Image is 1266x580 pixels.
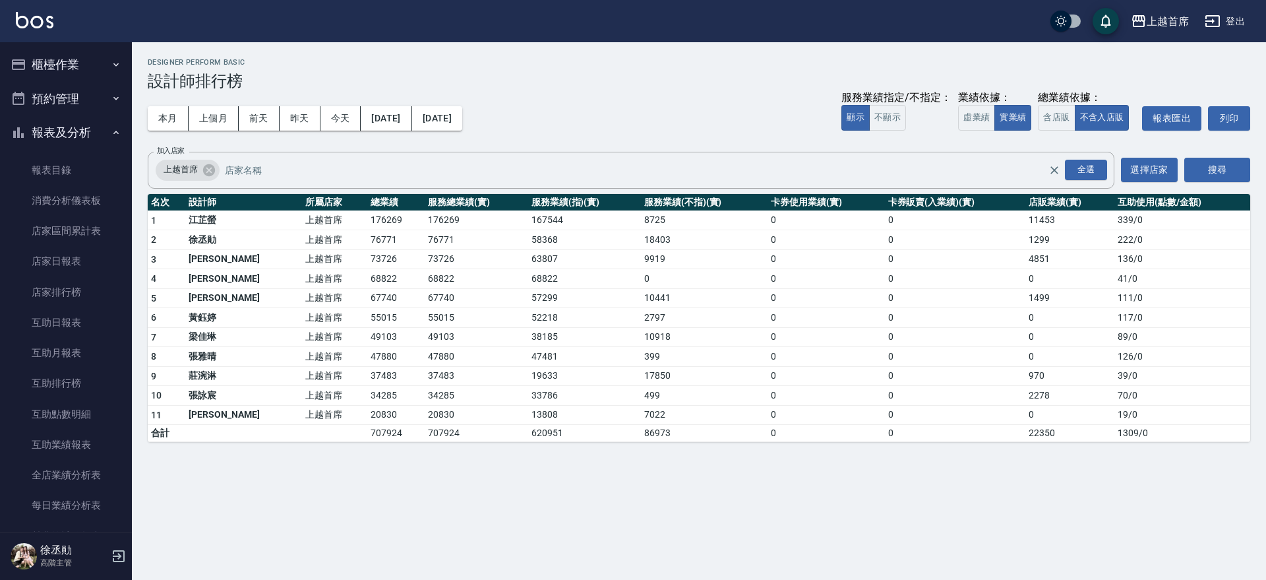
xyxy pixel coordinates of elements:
button: 不含入店販 [1075,105,1130,131]
td: 89 / 0 [1114,327,1250,347]
td: 上越首席 [302,366,367,386]
td: 上越首席 [302,347,367,367]
a: 營業統計分析表 [5,521,127,552]
div: 業績依據： [958,91,1031,105]
span: 4 [151,273,156,284]
span: 上越首席 [156,163,206,176]
td: 22350 [1025,425,1114,442]
td: 江芷螢 [185,210,302,230]
td: 上越首席 [302,249,367,269]
h5: 徐丞勛 [40,544,107,557]
td: 13808 [528,405,641,425]
td: 37483 [367,366,425,386]
td: 620951 [528,425,641,442]
p: 高階主管 [40,557,107,569]
button: 櫃檯作業 [5,48,127,82]
td: 126 / 0 [1114,347,1250,367]
td: 張詠宸 [185,386,302,406]
img: Person [11,543,37,569]
td: 9919 [641,249,768,269]
td: 張雅晴 [185,347,302,367]
td: 20830 [425,405,527,425]
td: 0 [768,425,884,442]
td: [PERSON_NAME] [185,288,302,308]
td: 7022 [641,405,768,425]
button: 登出 [1199,9,1250,34]
td: 上越首席 [302,405,367,425]
td: 176269 [425,210,527,230]
td: 67740 [367,288,425,308]
button: 實業績 [994,105,1031,131]
div: 總業績依據： [1038,91,1135,105]
th: 名次 [148,194,185,211]
td: 76771 [367,230,425,250]
td: 0 [1025,405,1114,425]
th: 總業績 [367,194,425,211]
table: a dense table [148,194,1250,443]
td: 0 [885,210,1025,230]
td: 0 [768,386,884,406]
td: 55015 [367,308,425,328]
td: 0 [768,405,884,425]
td: 11453 [1025,210,1114,230]
td: 86973 [641,425,768,442]
td: 176269 [367,210,425,230]
td: 117 / 0 [1114,308,1250,328]
td: 49103 [367,327,425,347]
a: 互助業績報表 [5,430,127,460]
td: 18403 [641,230,768,250]
td: 73726 [425,249,527,269]
td: 0 [768,210,884,230]
h2: Designer Perform Basic [148,58,1250,67]
td: 0 [885,405,1025,425]
td: 136 / 0 [1114,249,1250,269]
a: 互助日報表 [5,307,127,338]
input: 店家名稱 [222,158,1071,181]
td: 707924 [425,425,527,442]
td: 0 [885,269,1025,289]
th: 所屬店家 [302,194,367,211]
button: 選擇店家 [1121,158,1178,182]
td: 上越首席 [302,308,367,328]
td: 0 [768,366,884,386]
div: 上越首席 [156,160,220,181]
td: 徐丞勛 [185,230,302,250]
td: 0 [1025,308,1114,328]
td: 0 [1025,327,1114,347]
td: 0 [768,327,884,347]
label: 加入店家 [157,146,185,156]
th: 服務業績(不指)(實) [641,194,768,211]
td: 上越首席 [302,230,367,250]
td: 0 [885,308,1025,328]
td: 20830 [367,405,425,425]
td: 8725 [641,210,768,230]
td: 67740 [425,288,527,308]
h3: 設計師排行榜 [148,72,1250,90]
td: 39 / 0 [1114,366,1250,386]
td: 47880 [367,347,425,367]
td: 2797 [641,308,768,328]
td: 上越首席 [302,386,367,406]
th: 服務業績(指)(實) [528,194,641,211]
td: 0 [885,288,1025,308]
button: Clear [1045,161,1064,179]
td: 10918 [641,327,768,347]
th: 店販業績(實) [1025,194,1114,211]
td: 58368 [528,230,641,250]
td: 4851 [1025,249,1114,269]
td: 55015 [425,308,527,328]
a: 報表匯出 [1142,106,1201,131]
a: 店家區間累計表 [5,216,127,246]
td: 0 [885,366,1025,386]
button: 昨天 [280,106,320,131]
td: 68822 [425,269,527,289]
button: 上越首席 [1126,8,1194,35]
td: 339 / 0 [1114,210,1250,230]
span: 9 [151,371,156,381]
td: 34285 [367,386,425,406]
td: 52218 [528,308,641,328]
div: 全選 [1065,160,1107,180]
td: 0 [768,308,884,328]
td: 0 [885,425,1025,442]
td: 17850 [641,366,768,386]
